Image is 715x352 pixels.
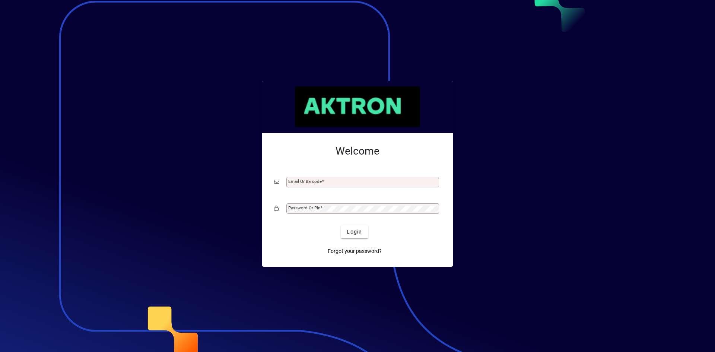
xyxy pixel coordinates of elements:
mat-label: Email or Barcode [288,179,322,184]
h2: Welcome [274,145,441,158]
a: Forgot your password? [325,244,385,258]
span: Forgot your password? [328,247,382,255]
span: Login [347,228,362,236]
mat-label: Password or Pin [288,205,320,210]
button: Login [341,225,368,238]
